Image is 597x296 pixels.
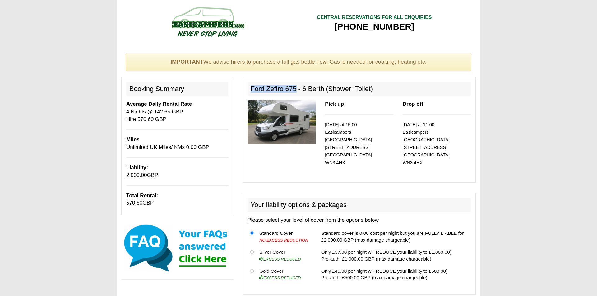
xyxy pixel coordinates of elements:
b: Total Rental: [126,192,158,198]
small: [DATE] at 11.00 Easicampers [GEOGRAPHIC_DATA] [STREET_ADDRESS] [GEOGRAPHIC_DATA] WN3 4HX [403,122,450,165]
b: Average Daily Rental Rate [126,101,192,107]
b: Drop off [403,101,423,107]
img: Click here for our most common FAQs [121,223,233,273]
td: Only £45.00 per night will REDUCE your liability to £500.00) Pre-auth: £500.00 GBP (max damage ch... [319,265,471,284]
i: NO EXCESS REDUCTION [259,238,308,243]
b: Miles [126,136,140,142]
b: Pick up [325,101,344,107]
strong: IMPORTANT [170,59,203,65]
td: Standard Cover [257,227,312,246]
span: 570.60 [126,200,142,206]
p: 4 Nights @ 142.65 GBP Hire 570.60 GBP [126,100,228,123]
td: Silver Cover [257,246,312,265]
h2: Your liability options & packages [248,198,471,212]
img: 330.jpg [248,100,316,144]
b: Liability: [126,164,148,170]
p: GBP [126,164,228,179]
div: We advise hirers to purchase a full gas bottle now. Gas is needed for cooking, heating etc. [126,53,471,71]
h2: Booking Summary [126,82,228,96]
small: [DATE] at 15.00 Easicampers [GEOGRAPHIC_DATA] [STREET_ADDRESS] [GEOGRAPHIC_DATA] WN3 4HX [325,122,372,165]
i: EXCESS REDUCED [259,257,301,261]
div: CENTRAL RESERVATIONS FOR ALL ENQUIRIES [317,14,432,21]
td: Gold Cover [257,265,312,284]
p: Unlimited UK Miles/ KMs 0.00 GBP [126,136,228,151]
div: [PHONE_NUMBER] [317,21,432,32]
img: campers-checkout-logo.png [149,5,267,39]
p: GBP [126,192,228,207]
td: Standard cover is 0.00 cost per night but you are FULLY LIABLE for £2,000.00 GBP (max damage char... [319,227,471,246]
i: EXCESS REDUCED [259,275,301,280]
h2: Ford Zefiro 675 - 6 Berth (Shower+Toilet) [248,82,471,96]
p: Please select your level of cover from the options below [248,216,471,224]
td: Only £37.00 per night will REDUCE your liability to £1,000.00) Pre-auth: £1,000.00 GBP (max damag... [319,246,471,265]
span: 2,000.00 [126,172,147,178]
